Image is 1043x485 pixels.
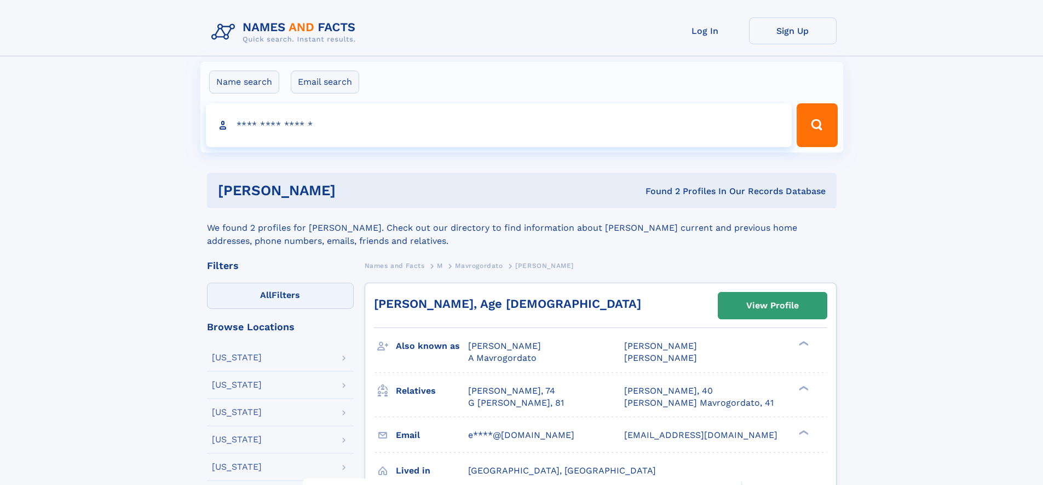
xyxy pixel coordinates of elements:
span: [PERSON_NAME] [624,341,697,351]
a: Sign Up [749,17,837,44]
span: [PERSON_NAME] [468,341,541,351]
div: [US_STATE] [212,463,262,471]
a: [PERSON_NAME] Mavrogordato, 41 [624,397,774,409]
span: [GEOGRAPHIC_DATA], [GEOGRAPHIC_DATA] [468,465,656,476]
label: Name search [209,71,279,94]
a: G [PERSON_NAME], 81 [468,397,564,409]
div: [US_STATE] [212,353,262,362]
span: All [260,290,272,300]
a: View Profile [718,293,827,319]
div: [US_STATE] [212,381,262,389]
span: M [437,262,443,270]
a: [PERSON_NAME], 40 [624,385,713,397]
div: Found 2 Profiles In Our Records Database [491,185,826,197]
a: Names and Facts [365,259,425,272]
h3: Lived in [396,461,468,480]
button: Search Button [797,103,837,147]
img: Logo Names and Facts [207,17,365,47]
a: [PERSON_NAME], 74 [468,385,555,397]
span: A Mavrogordato [468,353,537,363]
div: [US_STATE] [212,408,262,417]
span: [PERSON_NAME] [515,262,574,270]
h3: Also known as [396,337,468,355]
span: [PERSON_NAME] [624,353,697,363]
label: Email search [291,71,359,94]
a: [PERSON_NAME], Age [DEMOGRAPHIC_DATA] [374,297,641,311]
input: search input [206,103,792,147]
div: We found 2 profiles for [PERSON_NAME]. Check out our directory to find information about [PERSON_... [207,208,837,248]
h3: Email [396,426,468,445]
a: Log In [661,17,749,44]
h3: Relatives [396,382,468,400]
a: M [437,259,443,272]
div: ❯ [796,384,809,391]
span: [EMAIL_ADDRESS][DOMAIN_NAME] [624,430,777,440]
div: View Profile [746,293,799,318]
div: Browse Locations [207,322,354,332]
span: Mavrogordato [455,262,503,270]
div: ❯ [796,340,809,347]
h1: [PERSON_NAME] [218,184,491,197]
label: Filters [207,283,354,309]
div: Filters [207,261,354,271]
div: [US_STATE] [212,435,262,444]
div: ❯ [796,429,809,436]
a: Mavrogordato [455,259,503,272]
